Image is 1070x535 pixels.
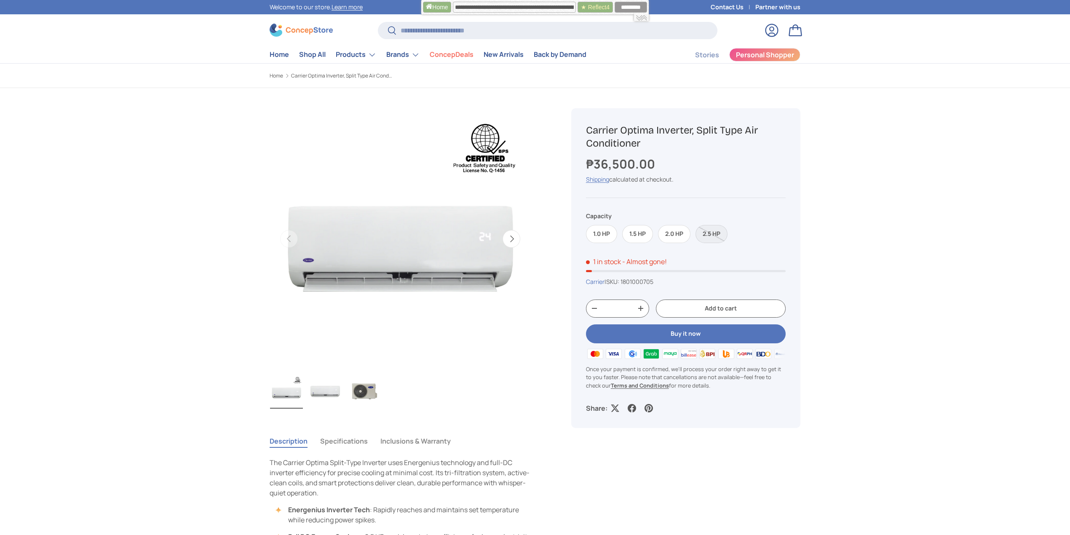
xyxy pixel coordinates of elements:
img: gcash [623,348,642,360]
a: Home [270,73,283,78]
a: Shop All [299,46,326,63]
a: Personal Shopper [729,48,800,62]
img: qrph [736,348,754,360]
p: Welcome to our store. [270,3,363,12]
div: calculated at checkout. [586,175,786,184]
media-gallery: Gallery Viewer [270,108,531,411]
p: Once your payment is confirmed, we'll process your order right away to get it to you faster. Plea... [586,365,786,390]
a: Stories [695,47,719,63]
h1: Carrier Optima Inverter, Split Type Air Conditioner [586,124,786,150]
nav: Secondary [675,46,800,63]
a: Partner with us [755,3,800,12]
a: Contact Us [711,3,755,12]
img: bpi [698,348,717,360]
span: Personal Shopper [736,51,794,58]
a: Back by Demand [534,46,586,63]
span: 1 in stock [586,257,621,266]
a: Home [270,46,289,63]
p: Share: [586,403,607,413]
img: carrier-optima-1.00hp-split-type-inverter-indoor-aircon-unit-full-view-concepstore [309,375,342,409]
li: : Rapidly reaches and maintains set temperature while reducing power spikes. [278,505,531,525]
img: master [586,348,605,360]
button: Description [270,431,308,451]
button: Buy it now [586,324,786,343]
a: Home [423,2,451,13]
span: | [605,278,653,286]
a: Shipping [586,175,609,183]
a: ★ Reflect4 [578,2,613,13]
a: Learn more [332,3,363,11]
img: metrobank [773,348,792,360]
a: Products [336,46,376,63]
summary: Products [331,46,381,63]
nav: Primary [270,46,586,63]
div: Show/hide proxy navigation bar [634,14,649,21]
img: carrier-optima-1.00hp-split-type-inverter-outdoor-aircon-unit-full-view-concepstore [348,375,380,409]
img: ConcepStore [270,24,333,37]
a: ConcepDeals [430,46,473,63]
label: Sold out [695,225,728,243]
a: Carrier Optima Inverter, Split Type Air Conditioner [291,73,392,78]
a: New Arrivals [484,46,524,63]
img: maya [661,348,679,360]
img: Carrier Optima Inverter, Split Type Air Conditioner [270,375,303,409]
button: Add to cart [656,300,786,318]
p: - Almost gone! [622,257,667,266]
button: Specifications [320,431,368,451]
img: billease [679,348,698,360]
a: Terms and Conditions [611,382,669,389]
img: visa [605,348,623,360]
strong: Energenius Inverter Tech [288,505,370,514]
img: ubp [717,348,735,360]
summary: Brands [381,46,425,63]
img: bdo [754,348,773,360]
button: Inclusions & Warranty [380,431,451,451]
a: Brands [386,46,420,63]
nav: Breadcrumbs [270,72,551,80]
strong: ₱36,500.00 [586,155,657,172]
span: 1801000705 [621,278,653,286]
img: grabpay [642,348,661,360]
legend: Capacity [586,211,612,220]
span: SKU: [606,278,619,286]
a: Carrier [586,278,605,286]
span: The Carrier Optima Split-Type Inverter uses Energenius technology and full-DC inverter efficiency... [270,458,530,498]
